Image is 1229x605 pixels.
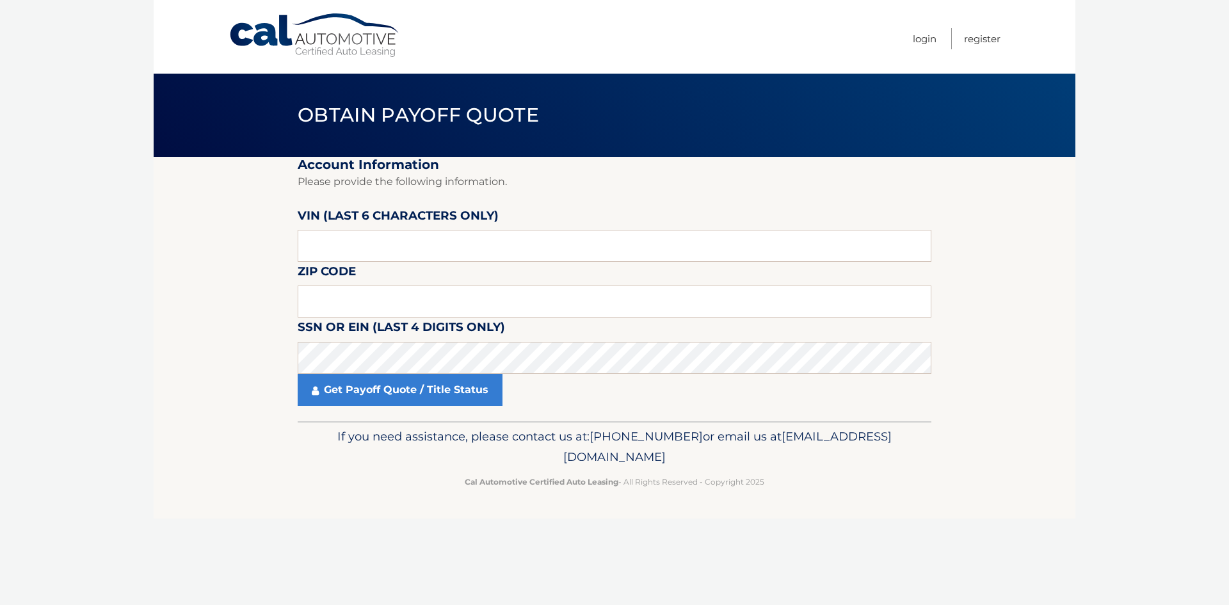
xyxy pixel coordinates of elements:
span: [PHONE_NUMBER] [590,429,703,444]
strong: Cal Automotive Certified Auto Leasing [465,477,618,487]
p: If you need assistance, please contact us at: or email us at [306,426,923,467]
label: VIN (last 6 characters only) [298,206,499,230]
h2: Account Information [298,157,931,173]
a: Cal Automotive [229,13,401,58]
span: Obtain Payoff Quote [298,103,539,127]
p: Please provide the following information. [298,173,931,191]
a: Register [964,28,1000,49]
p: - All Rights Reserved - Copyright 2025 [306,475,923,488]
label: SSN or EIN (last 4 digits only) [298,318,505,341]
a: Login [913,28,936,49]
label: Zip Code [298,262,356,286]
a: Get Payoff Quote / Title Status [298,374,502,406]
